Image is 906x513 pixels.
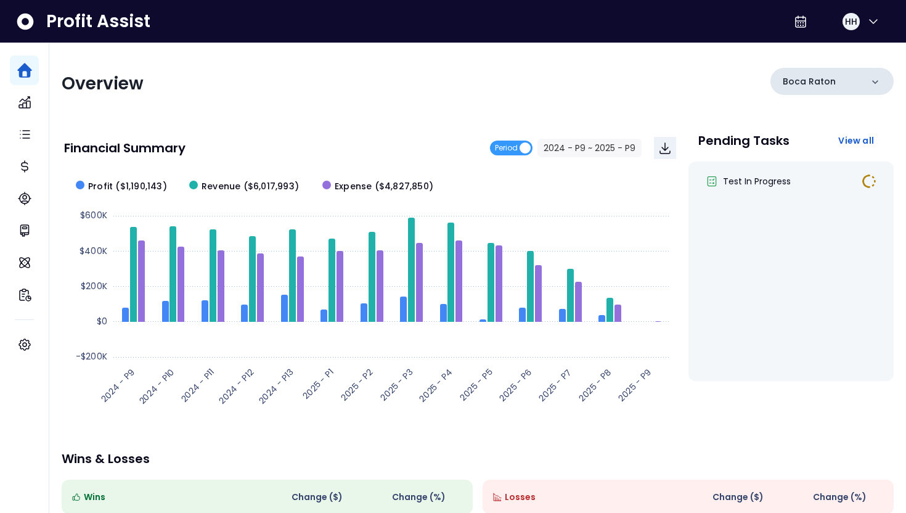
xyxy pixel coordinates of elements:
text: 2025 - P3 [378,366,415,403]
text: 2025 - P4 [417,366,455,404]
text: 2024 - P10 [136,366,177,406]
text: $200K [81,280,107,292]
span: Overview [62,72,144,96]
text: $600K [80,209,107,221]
p: Financial Summary [64,142,186,154]
span: Wins [84,491,105,504]
text: 2025 - P9 [616,366,654,404]
text: 2025 - P8 [576,366,614,404]
span: Period [495,141,518,155]
text: 2025 - P1 [300,366,337,402]
span: Losses [505,491,536,504]
text: 2024 - P9 [99,366,138,405]
span: View all [838,134,874,147]
text: 2024 - P11 [178,366,217,404]
span: Expense ($4,827,850) [335,180,433,193]
text: 2024 - P13 [256,366,296,406]
text: 2025 - P2 [338,366,375,403]
button: View all [828,129,884,152]
text: 2025 - P7 [536,366,574,404]
span: Change (%) [813,491,867,504]
button: Download [654,137,676,159]
span: HH [845,15,857,28]
text: 2025 - P6 [496,366,534,404]
p: Wins & Losses [62,453,894,465]
button: 2024 - P9 ~ 2025 - P9 [537,139,642,157]
text: -$200K [76,350,107,363]
span: Change ( $ ) [712,491,764,504]
p: Boca Raton [783,75,836,88]
span: Profit ($1,190,143) [88,180,167,193]
text: $0 [97,315,107,327]
p: Pending Tasks [698,134,790,147]
span: Revenue ($6,017,993) [202,180,299,193]
text: 2025 - P5 [457,366,495,403]
img: In Progress [862,174,876,189]
text: $400K [80,245,107,257]
span: Change (%) [392,491,446,504]
span: Test In Progress [723,175,791,187]
text: 2024 - P12 [216,366,257,406]
span: Profit Assist [46,10,150,33]
span: Change ( $ ) [292,491,343,504]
